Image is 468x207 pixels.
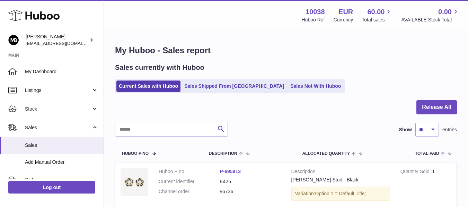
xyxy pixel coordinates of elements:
span: My Dashboard [25,68,98,75]
span: 0.00 [438,7,452,17]
strong: Description [291,168,390,177]
div: Currency [334,17,353,23]
span: Total paid [415,151,439,156]
dt: Huboo P no [159,168,220,175]
a: Current Sales with Huboo [116,81,180,92]
span: ALLOCATED Quantity [302,151,350,156]
a: 0.00 AVAILABLE Stock Total [401,7,460,23]
span: entries [442,126,457,133]
strong: EUR [338,7,353,17]
div: [PERSON_NAME] Stud - Black [291,177,390,183]
span: AVAILABLE Stock Total [401,17,460,23]
a: P-695813 [220,169,241,174]
a: Sales Shipped From [GEOGRAPHIC_DATA] [182,81,286,92]
span: Total sales [362,17,392,23]
span: [EMAIL_ADDRESS][DOMAIN_NAME] [26,40,102,46]
span: Description [209,151,237,156]
span: Huboo P no [122,151,149,156]
strong: 10038 [306,7,325,17]
dd: E426 [220,178,281,185]
span: Option 1 = Default Title; [315,191,366,196]
h1: My Huboo - Sales report [115,45,457,56]
label: Show [399,126,412,133]
span: Sales [25,142,98,149]
div: Huboo Ref [302,17,325,23]
span: Sales [25,124,91,131]
button: Release All [416,100,457,114]
h2: Sales currently with Huboo [115,63,204,72]
img: 100381677070992.jpg [121,168,148,196]
dt: Current identifier [159,178,220,185]
a: Log out [8,181,95,194]
div: [PERSON_NAME] [26,34,88,47]
img: hi@margotbardot.com [8,35,19,45]
span: 60.00 [367,7,385,17]
strong: Quantity Sold [400,169,432,176]
span: Orders [25,177,91,183]
dd: #6736 [220,188,281,195]
span: Listings [25,87,91,94]
a: 60.00 Total sales [362,7,392,23]
span: Stock [25,106,91,112]
span: Add Manual Order [25,159,98,166]
dt: Channel order [159,188,220,195]
a: Sales Not With Huboo [288,81,343,92]
div: Variation: [291,187,390,201]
